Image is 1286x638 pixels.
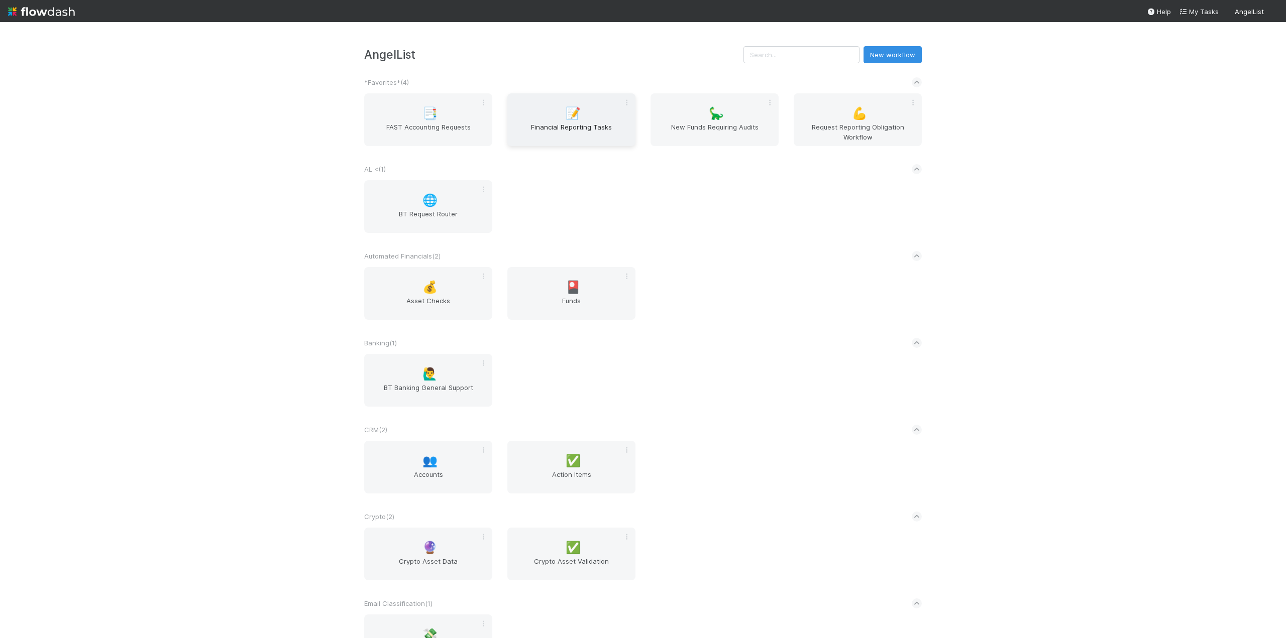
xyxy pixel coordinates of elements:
span: Financial Reporting Tasks [511,122,631,142]
span: 🌐 [422,194,438,207]
span: Crypto ( 2 ) [364,513,394,521]
a: 👥Accounts [364,441,492,493]
a: ✅Crypto Asset Validation [507,528,635,580]
img: avatar_705f3a58-2659-4f93-91ad-7a5be837418b.png [1268,7,1278,17]
span: 📑 [422,107,438,120]
a: 🔮Crypto Asset Data [364,528,492,580]
span: 👥 [422,454,438,467]
span: BT Banking General Support [368,382,488,403]
span: Crypto Asset Data [368,556,488,576]
a: 💰Asset Checks [364,267,492,320]
span: Funds [511,296,631,316]
span: 🎴 [566,281,581,294]
span: 🙋‍♂️ [422,367,438,380]
span: 💪 [852,107,867,120]
a: 🙋‍♂️BT Banking General Support [364,354,492,407]
span: Automated Financials ( 2 ) [364,252,441,260]
span: Request Reporting Obligation Workflow [798,122,918,142]
span: ✅ [566,454,581,467]
span: 🦕 [709,107,724,120]
div: Help [1147,7,1171,17]
span: 🔮 [422,541,438,554]
a: 📑FAST Accounting Requests [364,93,492,146]
span: Crypto Asset Validation [511,556,631,576]
span: 💰 [422,281,438,294]
span: Asset Checks [368,296,488,316]
span: Accounts [368,469,488,489]
a: 📝Financial Reporting Tasks [507,93,635,146]
span: 📝 [566,107,581,120]
img: logo-inverted-e16ddd16eac7371096b0.svg [8,3,75,20]
span: Banking ( 1 ) [364,339,397,347]
button: New workflow [864,46,922,63]
input: Search... [743,46,860,63]
span: CRM ( 2 ) [364,426,387,434]
a: ✅Action Items [507,441,635,493]
span: *Favorites* ( 4 ) [364,78,409,86]
span: AngelList [1235,8,1264,16]
a: 🌐BT Request Router [364,180,492,233]
a: 💪Request Reporting Obligation Workflow [794,93,922,146]
a: 🎴Funds [507,267,635,320]
a: 🦕New Funds Requiring Audits [651,93,779,146]
span: My Tasks [1179,8,1219,16]
span: AL < ( 1 ) [364,165,386,173]
a: My Tasks [1179,7,1219,17]
span: New Funds Requiring Audits [655,122,775,142]
h3: AngelList [364,48,743,61]
span: Email Classification ( 1 ) [364,599,433,607]
span: FAST Accounting Requests [368,122,488,142]
span: Action Items [511,469,631,489]
span: BT Request Router [368,209,488,229]
span: ✅ [566,541,581,554]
